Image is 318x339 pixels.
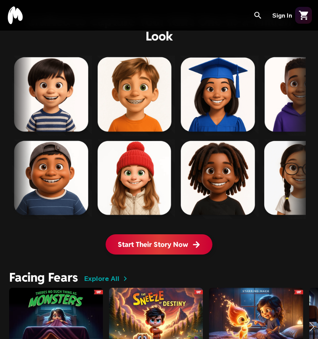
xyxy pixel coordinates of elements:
img: Black boy [226,139,306,219]
h2: Crafted to Capture Your Kid's One-in-a-Million Look [12,14,306,44]
a: Facing Fears [9,270,78,285]
button: Sign In [272,11,292,20]
button: Open cart [295,7,312,24]
img: White girl with glasses [143,139,223,219]
button: Start their story now [106,234,212,255]
img: Hispanic boy [212,56,291,136]
a: Explore All [84,273,128,285]
img: Hispanic girl with graduation cap [128,56,208,136]
img: White boy [45,56,125,136]
img: Hispanic boy [60,139,140,219]
span: Start Their Story Now [118,239,200,250]
span: Explore All [84,273,119,284]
